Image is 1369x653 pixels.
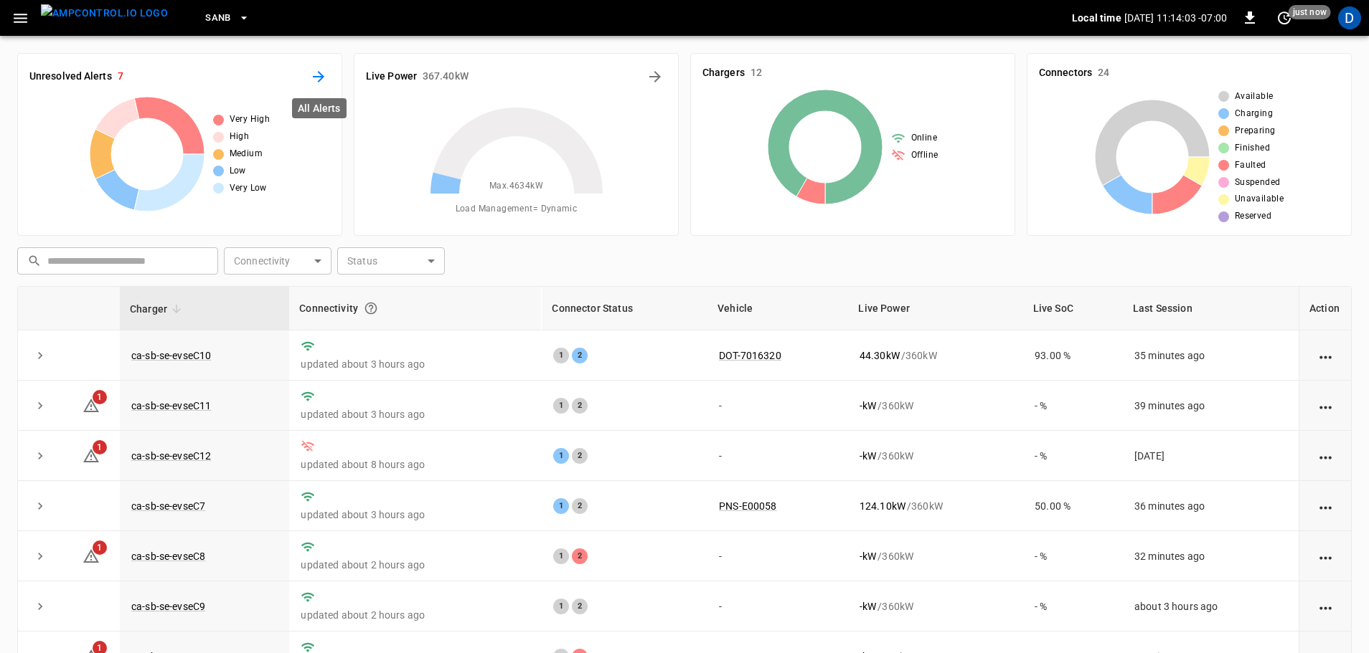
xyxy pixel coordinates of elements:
a: ca-sb-se-evseC11 [131,400,211,411]
button: SanB [199,4,255,32]
span: High [230,130,250,144]
a: 1 [83,449,100,461]
a: ca-sb-se-evseC9 [131,601,205,612]
td: 32 minutes ago [1123,531,1299,581]
p: - kW [860,599,876,614]
span: Unavailable [1235,192,1284,206]
div: 2 [572,448,588,464]
td: 93.00 % [1023,330,1123,381]
div: profile-icon [1338,6,1361,29]
button: Energy Overview [644,65,667,88]
h6: Live Power [366,69,417,85]
h6: 12 [751,65,762,81]
td: - [707,531,848,581]
button: expand row [29,395,51,416]
div: 1 [553,599,569,614]
span: just now [1289,5,1331,19]
button: Connection between the charger and our software. [358,295,384,321]
div: All Alerts [292,98,347,118]
p: [DATE] 11:14:03 -07:00 [1124,11,1227,25]
a: DOT-7016320 [719,350,781,361]
img: ampcontrol.io logo [41,4,168,22]
div: 1 [553,498,569,514]
div: 2 [572,599,588,614]
a: PNS-E00058 [719,500,777,512]
h6: Chargers [702,65,745,81]
div: Connectivity [299,295,531,321]
p: Local time [1072,11,1121,25]
td: - % [1023,431,1123,481]
h6: 7 [118,69,123,85]
span: Charger [130,300,186,318]
div: action cell options [1317,399,1335,413]
div: 2 [572,348,588,363]
td: 35 minutes ago [1123,330,1299,381]
button: expand row [29,545,51,567]
span: Medium [230,147,263,161]
a: 1 [83,550,100,561]
th: Live SoC [1023,287,1123,330]
div: action cell options [1317,599,1335,614]
button: expand row [29,495,51,517]
td: 39 minutes ago [1123,381,1299,431]
span: 1 [93,540,107,555]
a: 1 [83,399,100,410]
div: / 360 kW [860,348,1012,363]
div: 2 [572,498,588,514]
button: set refresh interval [1273,6,1296,29]
p: updated about 2 hours ago [301,558,530,572]
span: Load Management = Dynamic [456,202,578,216]
td: - [707,381,848,431]
span: Very Low [230,181,267,196]
td: 50.00 % [1023,481,1123,531]
h6: 24 [1098,65,1109,81]
span: Preparing [1235,124,1276,138]
div: / 360 kW [860,599,1012,614]
span: Faulted [1235,158,1266,173]
div: 1 [553,348,569,363]
div: 1 [553,398,569,414]
div: / 360 kW [860,449,1012,463]
a: ca-sb-se-evseC8 [131,550,205,562]
div: / 360 kW [860,499,1012,513]
div: 1 [553,548,569,564]
div: 1 [553,448,569,464]
p: updated about 2 hours ago [301,608,530,622]
td: [DATE] [1123,431,1299,481]
th: Action [1299,287,1351,330]
p: updated about 3 hours ago [301,357,530,371]
span: Suspended [1235,176,1281,190]
button: expand row [29,445,51,467]
span: Low [230,164,246,178]
div: action cell options [1317,549,1335,563]
span: Max. 4634 kW [489,179,543,194]
h6: Unresolved Alerts [29,69,112,85]
span: Very High [230,113,270,127]
span: 1 [93,390,107,404]
td: - [707,581,848,631]
span: Finished [1235,141,1270,156]
div: action cell options [1317,499,1335,513]
td: - [707,431,848,481]
p: updated about 3 hours ago [301,507,530,522]
a: ca-sb-se-evseC12 [131,450,211,462]
button: expand row [29,596,51,617]
div: / 360 kW [860,549,1012,563]
h6: Connectors [1039,65,1092,81]
td: 36 minutes ago [1123,481,1299,531]
span: Available [1235,90,1274,104]
span: Offline [911,148,938,163]
button: expand row [29,345,51,366]
div: / 360 kW [860,399,1012,413]
p: - kW [860,449,876,463]
span: Online [911,131,937,146]
p: 44.30 kW [860,348,900,363]
td: about 3 hours ago [1123,581,1299,631]
span: Reserved [1235,209,1271,224]
div: action cell options [1317,449,1335,463]
button: All Alerts [307,65,330,88]
div: action cell options [1317,348,1335,363]
p: 124.10 kW [860,499,905,513]
td: - % [1023,581,1123,631]
div: 2 [572,548,588,564]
